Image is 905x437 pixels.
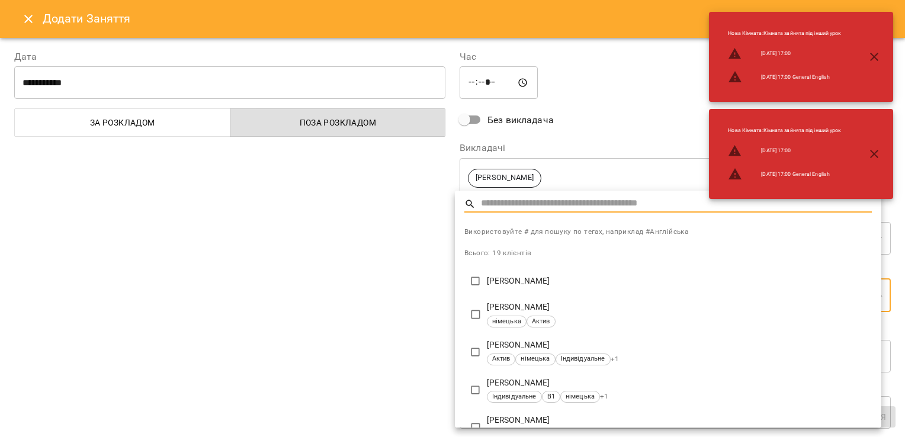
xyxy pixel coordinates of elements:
[487,339,872,351] p: [PERSON_NAME]
[718,139,851,163] li: [DATE] 17:00
[718,25,851,42] li: Нова Кімната : Кімната зайнята під інший урок
[543,392,560,402] span: В1
[487,392,541,402] span: Індивідуальне
[718,42,851,66] li: [DATE] 17:00
[611,354,620,365] span: + 1
[600,391,609,403] span: + 1
[487,301,872,313] p: [PERSON_NAME]
[464,226,872,238] span: Використовуйте # для пошуку по тегах, наприклад #Англійська
[487,275,872,287] p: [PERSON_NAME]
[556,354,610,364] span: Індивідуальне
[487,354,515,364] span: Актив
[561,392,599,402] span: німецька
[718,122,851,139] li: Нова Кімната : Кімната зайнята під інший урок
[464,249,531,257] span: Всього: 19 клієнтів
[516,354,554,364] span: німецька
[718,162,851,186] li: [DATE] 17:00 General English
[527,317,555,327] span: Актив
[487,414,872,426] p: [PERSON_NAME]
[718,65,851,89] li: [DATE] 17:00 General English
[487,377,872,389] p: [PERSON_NAME]
[487,317,526,327] span: німецька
